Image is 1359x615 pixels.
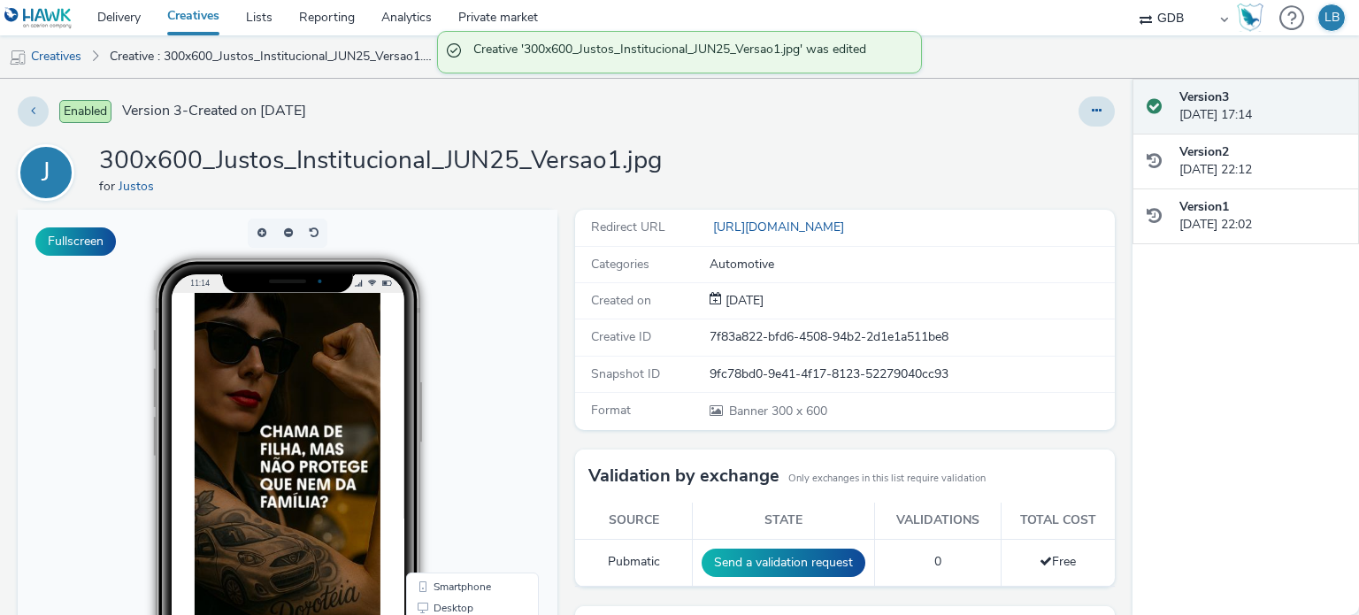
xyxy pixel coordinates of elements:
[101,35,441,78] a: Creative : 300x600_Justos_Institucional_JUN25_Versao1.jpg
[1179,143,1229,160] strong: Version 2
[1179,88,1229,105] strong: Version 3
[591,328,651,345] span: Creative ID
[710,256,1113,273] div: Automotive
[722,292,764,309] span: [DATE]
[788,472,986,486] small: Only exchanges in this list require validation
[392,409,518,430] li: QR Code
[934,553,941,570] span: 0
[1237,4,1271,32] a: Hawk Academy
[1179,198,1229,215] strong: Version 1
[588,463,779,489] h3: Validation by exchange
[1179,143,1345,180] div: [DATE] 22:12
[710,365,1113,383] div: 9fc78bd0-9e41-4f17-8123-52279040cc93
[177,83,363,455] img: Advertisement preview
[1324,4,1340,31] div: LB
[1237,4,1263,32] img: Hawk Academy
[416,393,456,404] span: Desktop
[702,549,865,577] button: Send a validation request
[710,219,851,235] a: [URL][DOMAIN_NAME]
[99,178,119,195] span: for
[575,539,693,586] td: Pubmatic
[35,227,116,256] button: Fullscreen
[416,414,458,425] span: QR Code
[1040,553,1076,570] span: Free
[392,388,518,409] li: Desktop
[727,403,827,419] span: 300 x 600
[416,372,473,382] span: Smartphone
[473,41,903,64] span: Creative '300x600_Justos_Institucional_JUN25_Versao1.jpg' was edited
[591,256,649,273] span: Categories
[693,503,875,539] th: State
[591,365,660,382] span: Snapshot ID
[392,366,518,388] li: Smartphone
[591,402,631,419] span: Format
[42,148,50,197] div: J
[1179,198,1345,234] div: [DATE] 22:02
[1179,88,1345,125] div: [DATE] 17:14
[9,49,27,66] img: mobile
[591,219,665,235] span: Redirect URL
[119,178,161,195] a: Justos
[18,164,81,181] a: J
[722,292,764,310] div: Creation 01 August 2025, 22:02
[4,7,73,29] img: undefined Logo
[729,403,772,419] span: Banner
[1001,503,1115,539] th: Total cost
[591,292,651,309] span: Created on
[59,100,111,123] span: Enabled
[99,144,662,178] h1: 300x600_Justos_Institucional_JUN25_Versao1.jpg
[710,328,1113,346] div: 7f83a822-bfd6-4508-94b2-2d1e1a511be8
[122,101,306,121] span: Version 3 - Created on [DATE]
[173,68,192,78] span: 11:14
[575,503,693,539] th: Source
[875,503,1001,539] th: Validations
